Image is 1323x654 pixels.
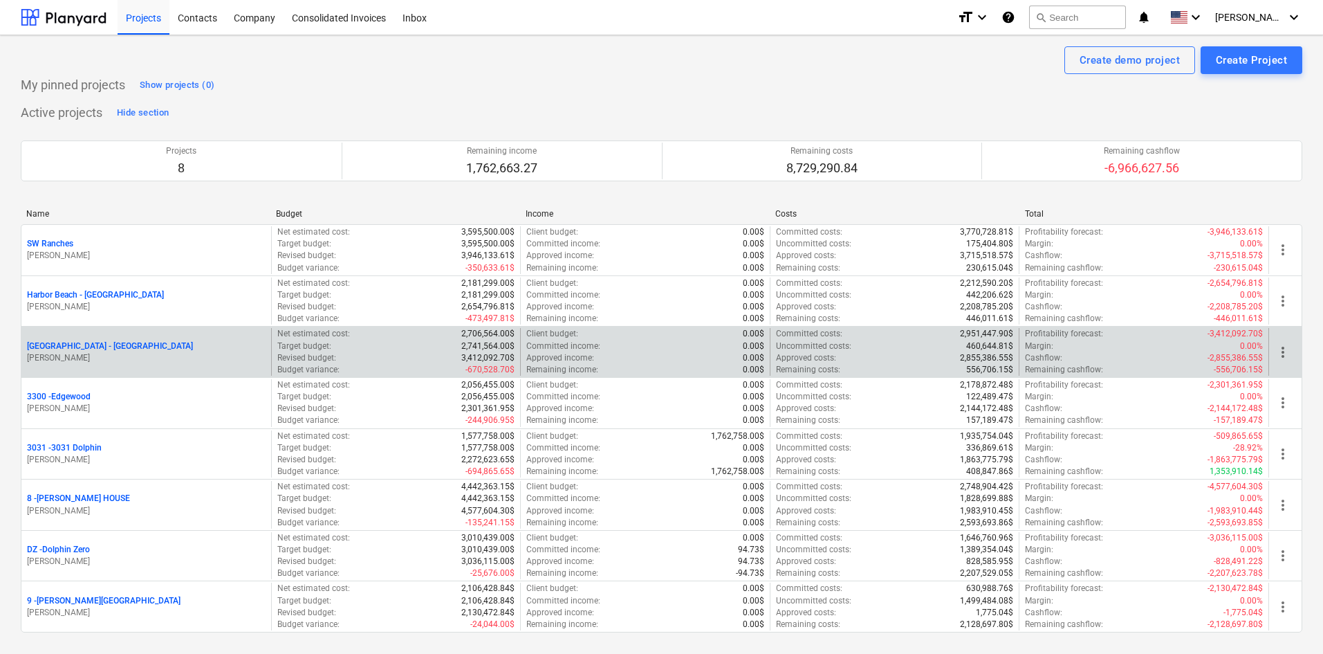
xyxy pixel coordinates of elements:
p: Remaining cashflow [1104,145,1180,157]
p: Approved income : [526,505,594,517]
p: Client budget : [526,430,578,442]
p: Remaining costs : [776,517,840,529]
p: 2,181,299.00$ [461,289,515,301]
p: Cashflow : [1025,250,1062,262]
i: keyboard_arrow_down [974,9,990,26]
p: Approved costs : [776,403,836,415]
p: -2,208,785.20$ [1208,301,1263,313]
p: 0.00% [1240,238,1263,250]
p: 1,762,758.00$ [711,466,764,478]
p: -350,633.61$ [465,262,515,274]
p: 3,595,500.00$ [461,226,515,238]
p: 3,010,439.00$ [461,532,515,544]
p: 3,036,115.00$ [461,556,515,567]
p: Target budget : [277,238,331,250]
p: 2,056,455.00$ [461,391,515,403]
p: Revised budget : [277,352,336,364]
p: -230,615.04$ [1214,262,1263,274]
p: Committed income : [526,340,600,352]
p: [PERSON_NAME] [27,301,266,313]
i: keyboard_arrow_down [1187,9,1204,26]
p: Target budget : [277,442,331,454]
p: -244,906.95$ [465,415,515,426]
p: Margin : [1025,238,1053,250]
p: Net estimated cost : [277,379,350,391]
p: Net estimated cost : [277,226,350,238]
p: Approved income : [526,403,594,415]
p: Remaining cashflow : [1025,313,1103,325]
p: 828,585.95$ [966,556,1013,567]
p: Margin : [1025,340,1053,352]
p: 0.00$ [743,481,764,493]
p: 0.00$ [743,289,764,301]
p: 3,010,439.00$ [461,544,515,556]
p: 157,189.47$ [966,415,1013,426]
p: Remaining cashflow : [1025,364,1103,376]
p: -3,946,133.61$ [1208,226,1263,238]
p: Uncommitted costs : [776,493,851,505]
p: Profitability forecast : [1025,226,1103,238]
p: DZ - Dolphin Zero [27,544,90,556]
p: 230,615.04$ [966,262,1013,274]
p: Budget variance : [277,262,340,274]
p: 2,706,564.00$ [461,328,515,340]
i: notifications [1137,9,1151,26]
p: Budget variance : [277,517,340,529]
p: 1,983,910.45$ [960,505,1013,517]
p: 408,847.86$ [966,466,1013,478]
p: Remaining cashflow : [1025,262,1103,274]
p: Net estimated cost : [277,532,350,544]
p: 3,412,092.70$ [461,352,515,364]
p: 94.73$ [738,556,764,567]
p: 1,762,758.00$ [711,430,764,442]
p: -135,241.15$ [465,517,515,529]
p: Cashflow : [1025,454,1062,466]
p: 1,935,754.04$ [960,430,1013,442]
p: [PERSON_NAME] [27,250,266,262]
p: 0.00$ [743,262,764,274]
p: Profitability forecast : [1025,430,1103,442]
p: Remaining costs : [776,567,840,579]
p: Margin : [1025,442,1053,454]
p: Target budget : [277,391,331,403]
p: 460,644.81$ [966,340,1013,352]
p: -509,865.65$ [1214,430,1263,442]
p: SW Ranches [27,238,73,250]
p: -6,966,627.56 [1104,160,1180,176]
p: Client budget : [526,583,578,594]
p: Revised budget : [277,250,336,262]
div: Create Project [1216,51,1287,69]
p: 4,577,604.30$ [461,505,515,517]
p: Client budget : [526,226,578,238]
p: 0.00$ [743,379,764,391]
p: Remaining costs [786,145,858,157]
p: 0.00% [1240,544,1263,556]
p: Remaining income : [526,313,598,325]
p: -4,577,604.30$ [1208,481,1263,493]
p: Approved income : [526,250,594,262]
p: 2,654,796.81$ [461,301,515,313]
p: 2,106,428.84$ [461,583,515,594]
p: 0.00% [1240,289,1263,301]
p: Uncommitted costs : [776,289,851,301]
p: 2,301,361.95$ [461,403,515,415]
p: 2,212,590.20$ [960,278,1013,289]
p: Remaining income : [526,364,598,376]
p: Uncommitted costs : [776,238,851,250]
button: Show projects (0) [136,74,218,96]
p: -2,654,796.81$ [1208,278,1263,289]
p: 1,353,910.14$ [1210,466,1263,478]
p: -25,676.00$ [470,567,515,579]
p: Remaining costs : [776,313,840,325]
p: Cashflow : [1025,352,1062,364]
p: Remaining costs : [776,466,840,478]
p: 1,828,699.88$ [960,493,1013,505]
p: Remaining income [466,145,537,157]
p: Cashflow : [1025,403,1062,415]
p: Client budget : [526,532,578,544]
p: Budget variance : [277,567,340,579]
p: 556,706.15$ [966,364,1013,376]
p: Remaining cashflow : [1025,415,1103,426]
div: Budget [276,209,515,219]
p: Net estimated cost : [277,328,350,340]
